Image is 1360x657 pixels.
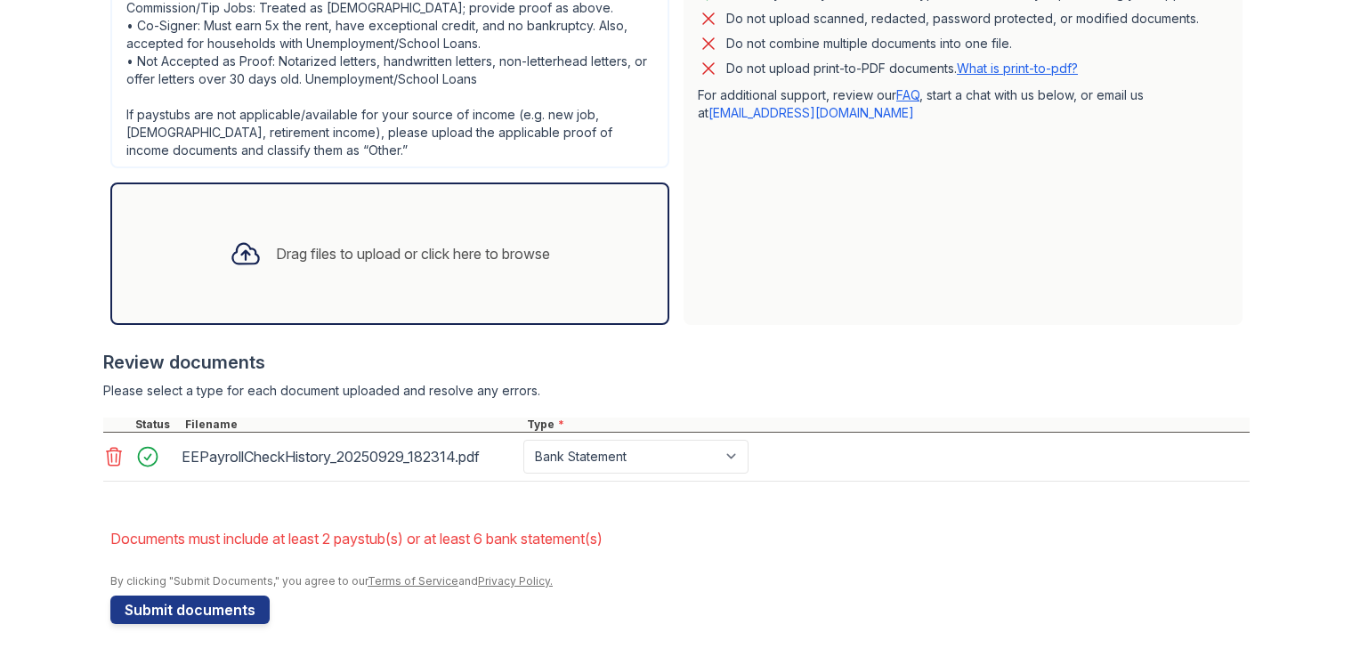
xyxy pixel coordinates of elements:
div: Drag files to upload or click here to browse [276,243,550,264]
div: Do not combine multiple documents into one file. [726,33,1012,54]
button: Submit documents [110,596,270,624]
div: Do not upload scanned, redacted, password protected, or modified documents. [726,8,1199,29]
a: Privacy Policy. [478,574,553,588]
p: For additional support, review our , start a chat with us below, or email us at [698,86,1228,122]
div: Filename [182,418,523,432]
a: [EMAIL_ADDRESS][DOMAIN_NAME] [708,105,914,120]
div: By clicking "Submit Documents," you agree to our and [110,574,1250,588]
div: Review documents [103,350,1250,375]
a: Terms of Service [368,574,458,588]
div: Type [523,418,1250,432]
div: EEPayrollCheckHistory_20250929_182314.pdf [182,442,516,471]
div: Status [132,418,182,432]
a: FAQ [896,87,919,102]
div: Please select a type for each document uploaded and resolve any errors. [103,382,1250,400]
p: Do not upload print-to-PDF documents. [726,60,1078,77]
a: What is print-to-pdf? [957,61,1078,76]
li: Documents must include at least 2 paystub(s) or at least 6 bank statement(s) [110,521,1250,556]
